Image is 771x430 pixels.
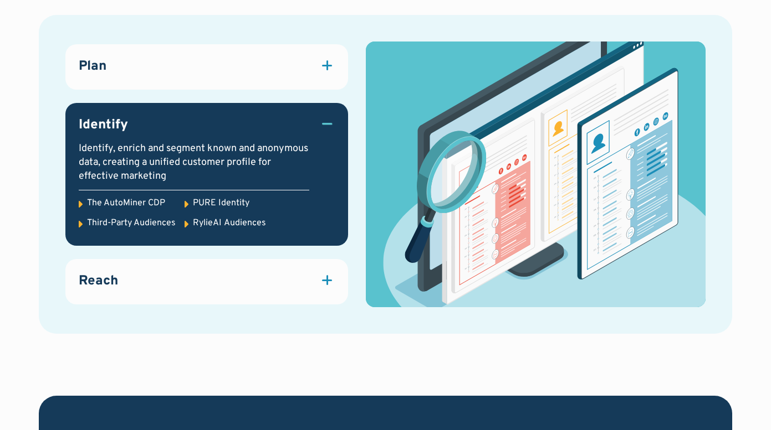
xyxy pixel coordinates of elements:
[366,42,706,307] img: personas and customer profiles
[79,142,310,184] div: Identify, enrich and segment known and anonymous data, creating a unified customer profile for ef...
[193,217,266,229] div: RylieAI Audiences
[87,197,165,209] div: The AutoMiner CDP
[193,197,249,209] div: PURE Identity
[79,272,118,291] h3: Reach
[79,116,128,135] h3: Identify
[87,217,176,229] div: Third-Party Audiences
[79,58,106,76] h3: Plan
